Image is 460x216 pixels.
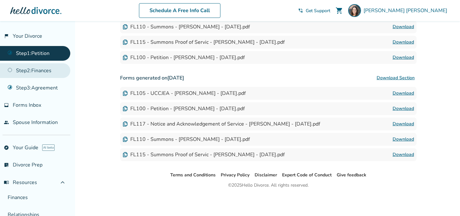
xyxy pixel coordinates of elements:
div: FL115 - Summons Proof of Servic - [PERSON_NAME] - [DATE].pdf [123,151,285,158]
img: Document [123,152,128,157]
a: Download [393,23,414,31]
span: inbox [4,103,9,108]
a: Download [393,151,414,158]
a: phone_in_talkGet Support [298,8,330,14]
img: Document [123,91,128,96]
img: Document [123,121,128,127]
div: FL117 - Notice and Acknowledgement of Service - [PERSON_NAME] - [DATE].pdf [123,120,320,127]
div: FL110 - Summons - [PERSON_NAME] - [DATE].pdf [123,23,250,30]
span: [PERSON_NAME] [PERSON_NAME] [364,7,450,14]
span: shopping_cart [335,7,343,14]
span: phone_in_talk [298,8,303,13]
span: menu_book [4,180,9,185]
a: Download [393,89,414,97]
img: Molly Tafoya [348,4,361,17]
a: Download [393,135,414,143]
a: Download [393,38,414,46]
a: Download [393,54,414,61]
img: Document [123,137,128,142]
div: © 2025 Hello Divorce. All rights reserved. [228,181,309,189]
a: Download [393,120,414,128]
span: explore [4,145,9,150]
li: Give feedback [337,171,366,179]
span: Get Support [306,8,330,14]
a: Download [393,105,414,112]
h3: Forms generated on [DATE] [120,72,417,84]
img: Document [123,40,128,45]
a: Privacy Policy [221,172,249,178]
img: Document [123,55,128,60]
div: FL115 - Summons Proof of Servic - [PERSON_NAME] - [DATE].pdf [123,39,285,46]
li: Disclaimer [255,171,277,179]
div: FL100 - Petition - [PERSON_NAME] - [DATE].pdf [123,54,245,61]
a: Expert Code of Conduct [282,172,332,178]
img: Document [123,106,128,111]
a: Terms and Conditions [170,172,216,178]
a: Schedule A Free Info Call [139,3,220,18]
div: FL105 - UCCJEA - [PERSON_NAME] - [DATE].pdf [123,90,246,97]
iframe: Chat Widget [428,185,460,216]
img: Document [123,24,128,29]
span: AI beta [42,144,55,151]
div: FL100 - Petition - [PERSON_NAME] - [DATE].pdf [123,105,245,112]
span: people [4,120,9,125]
span: expand_less [59,179,66,186]
span: flag_2 [4,34,9,39]
span: list_alt_check [4,162,9,167]
div: FL110 - Summons - [PERSON_NAME] - [DATE].pdf [123,136,250,143]
button: Download Section [375,72,417,84]
span: Resources [4,179,37,186]
span: Forms Inbox [13,102,41,109]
